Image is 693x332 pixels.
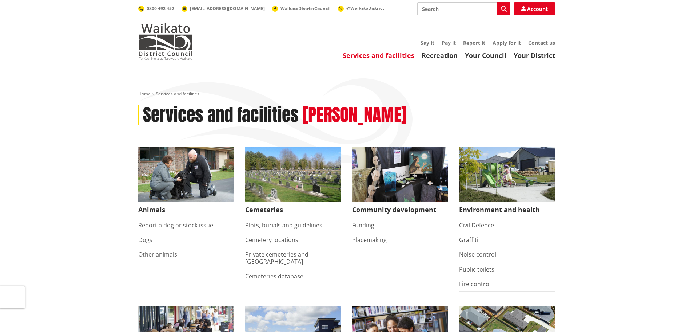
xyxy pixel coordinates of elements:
[459,202,555,218] span: Environment and health
[417,2,510,15] input: Search input
[138,202,234,218] span: Animals
[280,5,331,12] span: WaikatoDistrictCouncil
[303,105,407,126] h2: [PERSON_NAME]
[138,147,234,218] a: Waikato District Council Animal Control team Animals
[245,272,303,280] a: Cemeteries database
[463,39,485,46] a: Report it
[245,236,298,244] a: Cemetery locations
[459,265,494,273] a: Public toilets
[138,23,193,60] img: Waikato District Council - Te Kaunihera aa Takiwaa o Waikato
[143,105,299,126] h1: Services and facilities
[138,91,151,97] a: Home
[352,202,448,218] span: Community development
[459,280,491,288] a: Fire control
[245,202,341,218] span: Cemeteries
[138,5,174,12] a: 0800 492 452
[343,51,414,60] a: Services and facilities
[190,5,265,12] span: [EMAIL_ADDRESS][DOMAIN_NAME]
[493,39,521,46] a: Apply for it
[346,5,384,11] span: @WaikatoDistrict
[465,51,506,60] a: Your Council
[245,221,322,229] a: Plots, burials and guidelines
[514,51,555,60] a: Your District
[352,221,374,229] a: Funding
[421,39,434,46] a: Say it
[528,39,555,46] a: Contact us
[147,5,174,12] span: 0800 492 452
[245,250,308,265] a: Private cemeteries and [GEOGRAPHIC_DATA]
[245,147,341,202] img: Huntly Cemetery
[352,147,448,202] img: Matariki Travelling Suitcase Art Exhibition
[352,147,448,218] a: Matariki Travelling Suitcase Art Exhibition Community development
[272,5,331,12] a: WaikatoDistrictCouncil
[138,91,555,97] nav: breadcrumb
[459,221,494,229] a: Civil Defence
[245,147,341,218] a: Huntly Cemetery Cemeteries
[422,51,458,60] a: Recreation
[138,236,152,244] a: Dogs
[459,236,478,244] a: Graffiti
[442,39,456,46] a: Pay it
[338,5,384,11] a: @WaikatoDistrict
[182,5,265,12] a: [EMAIL_ADDRESS][DOMAIN_NAME]
[138,250,177,258] a: Other animals
[514,2,555,15] a: Account
[459,250,496,258] a: Noise control
[459,147,555,218] a: New housing in Pokeno Environment and health
[352,236,387,244] a: Placemaking
[156,91,199,97] span: Services and facilities
[138,147,234,202] img: Animal Control
[138,221,213,229] a: Report a dog or stock issue
[459,147,555,202] img: New housing in Pokeno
